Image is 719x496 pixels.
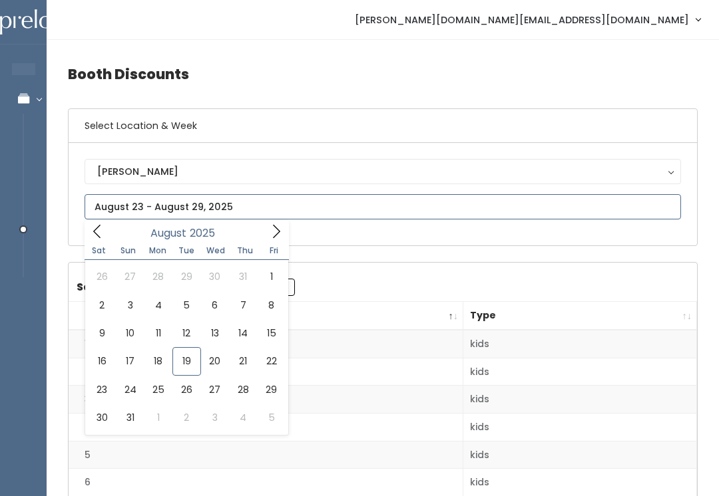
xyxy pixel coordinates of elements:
span: August 2, 2025 [88,291,116,319]
span: September 4, 2025 [229,404,257,432]
div: [PERSON_NAME] [97,164,668,179]
span: August 24, 2025 [116,376,144,404]
span: August 18, 2025 [144,347,172,375]
span: July 30, 2025 [201,263,229,291]
td: 4 [69,414,463,441]
label: Search: [77,279,295,296]
input: August 23 - August 29, 2025 [85,194,681,219]
span: August 8, 2025 [257,291,285,319]
span: Sun [114,247,143,255]
span: September 1, 2025 [144,404,172,432]
th: Booth Number: activate to sort column descending [69,302,463,330]
span: August 30, 2025 [88,404,116,432]
th: Type: activate to sort column ascending [463,302,697,330]
span: July 26, 2025 [88,263,116,291]
td: 1 [69,330,463,358]
span: Mon [143,247,172,255]
span: September 2, 2025 [172,404,200,432]
span: August 16, 2025 [88,347,116,375]
span: Fri [260,247,289,255]
span: August 6, 2025 [201,291,229,319]
a: [PERSON_NAME][DOMAIN_NAME][EMAIL_ADDRESS][DOMAIN_NAME] [342,5,714,34]
span: August 12, 2025 [172,319,200,347]
span: August 4, 2025 [144,291,172,319]
span: September 5, 2025 [257,404,285,432]
span: Thu [230,247,260,255]
td: kids [463,441,697,469]
span: August 10, 2025 [116,319,144,347]
span: Tue [172,247,201,255]
span: August 28, 2025 [229,376,257,404]
span: August 23, 2025 [88,376,116,404]
span: August 7, 2025 [229,291,257,319]
span: August 19, 2025 [172,347,200,375]
span: July 27, 2025 [116,263,144,291]
td: kids [463,330,697,358]
span: August 9, 2025 [88,319,116,347]
span: August 25, 2025 [144,376,172,404]
span: August 1, 2025 [257,263,285,291]
input: Year [186,225,226,241]
span: July 31, 2025 [229,263,257,291]
span: August 26, 2025 [172,376,200,404]
span: August 29, 2025 [257,376,285,404]
span: August 13, 2025 [201,319,229,347]
span: August 22, 2025 [257,347,285,375]
td: kids [463,414,697,441]
span: Wed [201,247,230,255]
td: 5 [69,441,463,469]
h4: Booth Discounts [68,56,698,92]
td: kids [463,386,697,414]
span: August 3, 2025 [116,291,144,319]
span: July 29, 2025 [172,263,200,291]
span: August [150,228,186,239]
h6: Select Location & Week [69,109,697,143]
td: 2 [69,358,463,386]
span: August 21, 2025 [229,347,257,375]
span: July 28, 2025 [144,263,172,291]
td: kids [463,358,697,386]
span: August 20, 2025 [201,347,229,375]
span: August 5, 2025 [172,291,200,319]
span: August 11, 2025 [144,319,172,347]
span: September 3, 2025 [201,404,229,432]
span: Sat [85,247,114,255]
span: [PERSON_NAME][DOMAIN_NAME][EMAIL_ADDRESS][DOMAIN_NAME] [355,13,689,27]
span: August 17, 2025 [116,347,144,375]
span: August 14, 2025 [229,319,257,347]
button: [PERSON_NAME] [85,159,681,184]
td: 3 [69,386,463,414]
span: August 31, 2025 [116,404,144,432]
span: August 27, 2025 [201,376,229,404]
span: August 15, 2025 [257,319,285,347]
